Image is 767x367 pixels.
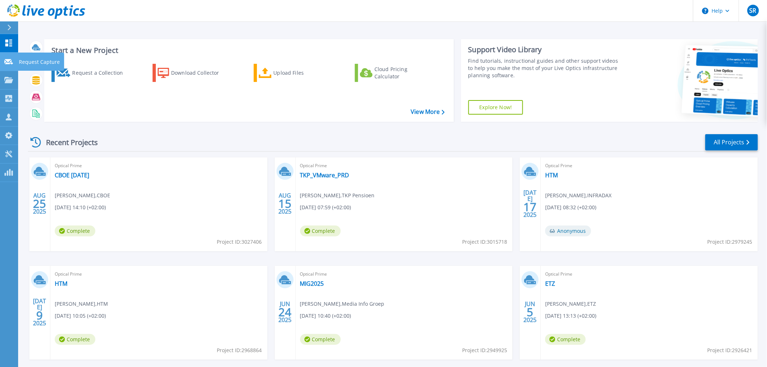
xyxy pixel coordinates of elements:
[171,66,229,80] div: Download Collector
[545,162,754,170] span: Optical Prime
[217,346,262,354] span: Project ID: 2968864
[300,270,509,278] span: Optical Prime
[33,190,46,217] div: AUG 2025
[545,270,754,278] span: Optical Prime
[55,312,106,320] span: [DATE] 10:05 (+02:00)
[462,238,507,246] span: Project ID: 3015718
[278,201,291,207] span: 15
[72,66,130,80] div: Request a Collection
[527,309,534,315] span: 5
[33,201,46,207] span: 25
[524,204,537,210] span: 17
[462,346,507,354] span: Project ID: 2949925
[523,299,537,325] div: JUN 2025
[36,312,43,318] span: 9
[300,312,351,320] span: [DATE] 10:40 (+02:00)
[19,53,60,71] p: Request Capture
[55,280,67,287] a: HTM
[374,66,432,80] div: Cloud Pricing Calculator
[51,46,444,54] h3: Start a New Project
[545,280,555,287] a: ETZ
[300,162,509,170] span: Optical Prime
[274,66,332,80] div: Upload Files
[545,300,596,308] span: [PERSON_NAME] , ETZ
[153,64,233,82] a: Download Collector
[468,100,523,115] a: Explore Now!
[468,57,621,79] div: Find tutorials, instructional guides and other support videos to help you make the most of your L...
[28,133,108,151] div: Recent Projects
[55,203,106,211] span: [DATE] 14:10 (+02:00)
[708,346,753,354] span: Project ID: 2926421
[278,299,292,325] div: JUN 2025
[300,172,349,179] a: TKP_VMware_PRD
[33,299,46,325] div: [DATE] 2025
[217,238,262,246] span: Project ID: 3027406
[278,190,292,217] div: AUG 2025
[55,162,263,170] span: Optical Prime
[300,300,385,308] span: [PERSON_NAME] , Media Info Groep
[55,334,95,345] span: Complete
[545,203,596,211] span: [DATE] 08:32 (+02:00)
[468,45,621,54] div: Support Video Library
[55,226,95,236] span: Complete
[545,226,591,236] span: Anonymous
[705,134,758,150] a: All Projects
[55,300,108,308] span: [PERSON_NAME] , HTM
[254,64,335,82] a: Upload Files
[411,108,444,115] a: View More
[300,203,351,211] span: [DATE] 07:59 (+02:00)
[51,64,132,82] a: Request a Collection
[355,64,436,82] a: Cloud Pricing Calculator
[278,309,291,315] span: 24
[55,191,110,199] span: [PERSON_NAME] , CBOE
[523,190,537,217] div: [DATE] 2025
[300,226,341,236] span: Complete
[545,191,611,199] span: [PERSON_NAME] , INFRADAX
[545,334,586,345] span: Complete
[55,172,89,179] a: CBOE [DATE]
[300,280,324,287] a: MIG2025
[545,312,596,320] span: [DATE] 13:13 (+02:00)
[300,334,341,345] span: Complete
[300,191,375,199] span: [PERSON_NAME] , TKP Pensioen
[750,8,756,13] span: SR
[55,270,263,278] span: Optical Prime
[708,238,753,246] span: Project ID: 2979245
[545,172,558,179] a: HTM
